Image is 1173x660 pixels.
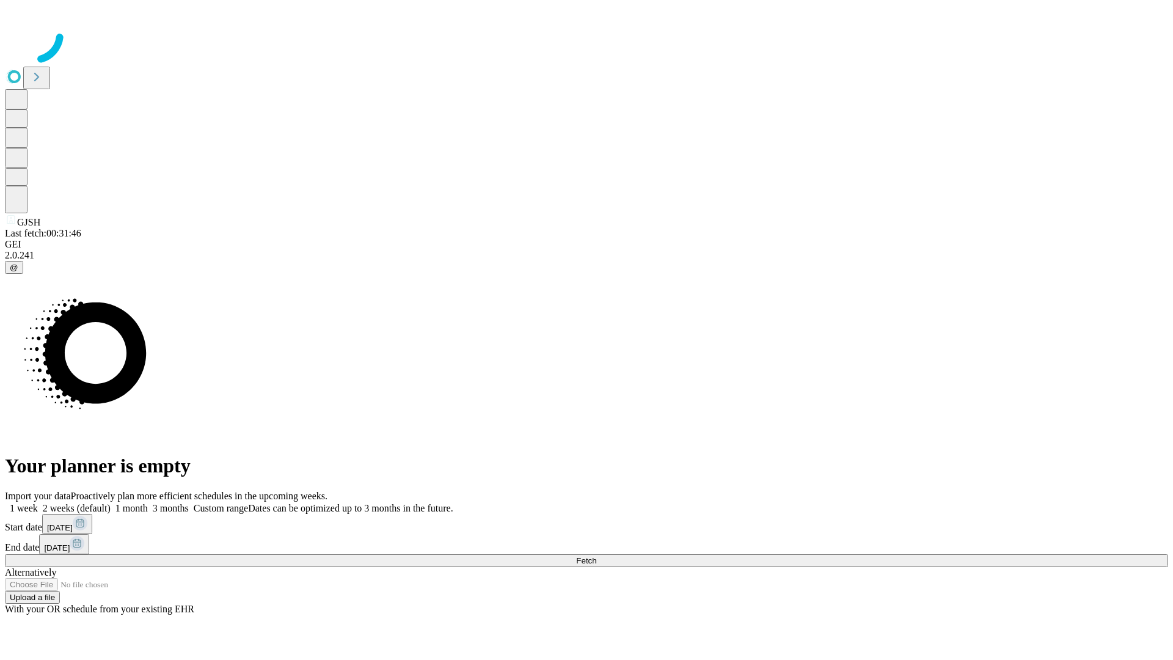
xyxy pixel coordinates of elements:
[5,591,60,604] button: Upload a file
[194,503,248,513] span: Custom range
[47,523,73,532] span: [DATE]
[17,217,40,227] span: GJSH
[5,554,1168,567] button: Fetch
[10,263,18,272] span: @
[5,491,71,501] span: Import your data
[5,228,81,238] span: Last fetch: 00:31:46
[248,503,453,513] span: Dates can be optimized up to 3 months in the future.
[576,556,596,565] span: Fetch
[42,514,92,534] button: [DATE]
[10,503,38,513] span: 1 week
[5,514,1168,534] div: Start date
[5,239,1168,250] div: GEI
[5,567,56,577] span: Alternatively
[5,534,1168,554] div: End date
[5,250,1168,261] div: 2.0.241
[71,491,327,501] span: Proactively plan more efficient schedules in the upcoming weeks.
[153,503,189,513] span: 3 months
[39,534,89,554] button: [DATE]
[5,604,194,614] span: With your OR schedule from your existing EHR
[5,455,1168,477] h1: Your planner is empty
[115,503,148,513] span: 1 month
[43,503,111,513] span: 2 weeks (default)
[5,261,23,274] button: @
[44,543,70,552] span: [DATE]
